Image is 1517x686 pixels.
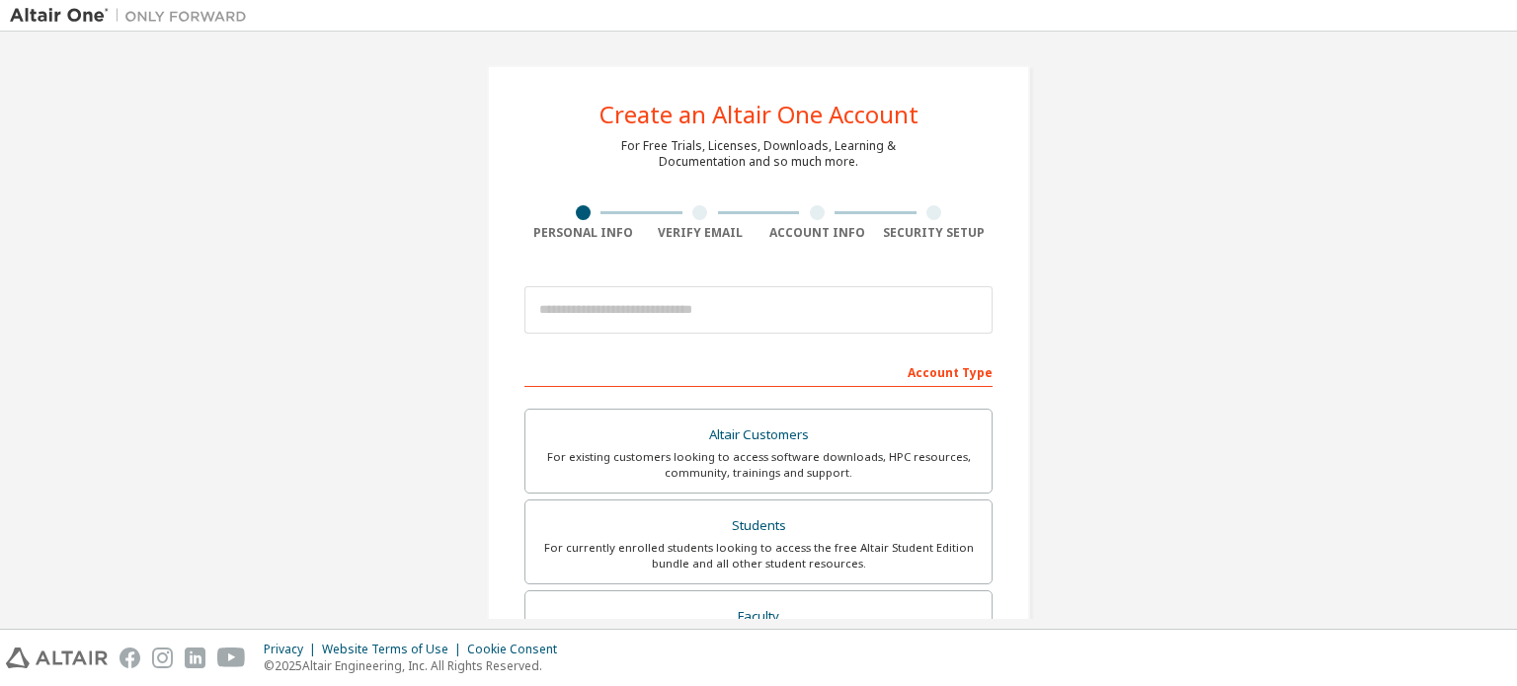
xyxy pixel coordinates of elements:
div: Website Terms of Use [322,642,467,657]
div: Personal Info [524,225,642,241]
div: For Free Trials, Licenses, Downloads, Learning & Documentation and so much more. [621,138,896,170]
div: For existing customers looking to access software downloads, HPC resources, community, trainings ... [537,449,980,481]
div: Account Type [524,355,993,387]
img: linkedin.svg [185,648,205,668]
div: For currently enrolled students looking to access the free Altair Student Edition bundle and all ... [537,540,980,572]
div: Faculty [537,603,980,631]
div: Security Setup [876,225,994,241]
div: Cookie Consent [467,642,569,657]
img: facebook.svg [120,648,140,668]
img: Altair One [10,6,257,26]
p: © 2025 Altair Engineering, Inc. All Rights Reserved. [264,657,569,674]
div: Account Info [758,225,876,241]
div: Altair Customers [537,421,980,449]
div: Verify Email [642,225,759,241]
div: Create an Altair One Account [599,103,918,126]
div: Students [537,512,980,540]
img: altair_logo.svg [6,648,108,668]
img: instagram.svg [152,648,173,668]
img: youtube.svg [217,648,246,668]
div: Privacy [264,642,322,657]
